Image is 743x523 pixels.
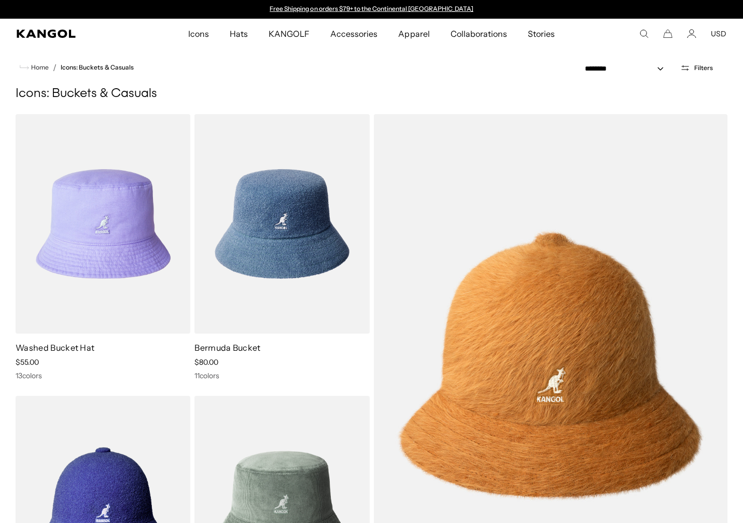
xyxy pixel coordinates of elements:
div: 11 colors [194,371,369,380]
a: Account [687,29,696,38]
a: Icons [178,19,219,49]
a: Kangol [17,30,124,38]
span: Accessories [330,19,377,49]
span: Home [29,64,49,71]
summary: Search here [639,29,649,38]
div: 1 of 2 [265,5,479,13]
img: Washed Bucket Hat [16,114,190,334]
img: Bermuda Bucket [194,114,369,334]
h1: Icons: Buckets & Casuals [16,86,727,102]
a: Collaborations [440,19,517,49]
a: Home [20,63,49,72]
li: / [49,61,57,74]
span: Hats [230,19,248,49]
span: Apparel [398,19,429,49]
span: Filters [694,64,713,72]
span: Collaborations [451,19,507,49]
a: Hats [219,19,258,49]
a: Icons: Buckets & Casuals [61,64,134,71]
span: $80.00 [194,357,218,367]
a: Bermuda Bucket [194,342,260,353]
a: Washed Bucket Hat [16,342,94,353]
slideshow-component: Announcement bar [265,5,479,13]
a: Stories [517,19,565,49]
button: USD [711,29,726,38]
button: Cart [663,29,672,38]
span: KANGOLF [269,19,310,49]
span: Stories [528,19,555,49]
span: $55.00 [16,357,39,367]
a: Accessories [320,19,388,49]
div: 13 colors [16,371,190,380]
span: Icons [188,19,209,49]
a: Free Shipping on orders $79+ to the Continental [GEOGRAPHIC_DATA] [270,5,473,12]
select: Sort by: Featured [581,63,674,74]
a: KANGOLF [258,19,320,49]
a: Apparel [388,19,440,49]
button: Open filters [674,63,719,73]
div: Announcement [265,5,479,13]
